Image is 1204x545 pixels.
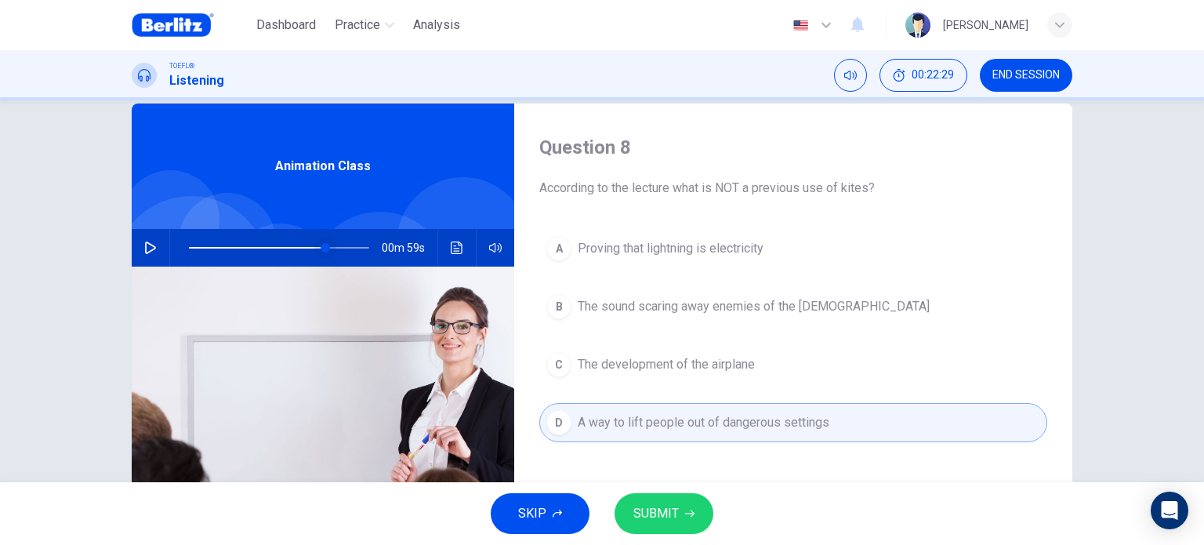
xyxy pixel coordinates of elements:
[539,403,1047,442] button: DA way to lift people out of dangerous settings
[250,11,322,39] button: Dashboard
[615,493,713,534] button: SUBMIT
[132,9,250,41] a: Berlitz Brasil logo
[912,69,954,82] span: 00:22:29
[578,355,755,374] span: The development of the airplane
[879,59,967,92] div: Hide
[275,157,371,176] span: Animation Class
[879,59,967,92] button: 00:22:29
[539,135,1047,160] h4: Question 8
[518,503,546,525] span: SKIP
[791,20,811,31] img: en
[546,352,571,377] div: C
[539,345,1047,384] button: CThe development of the airplane
[546,294,571,319] div: B
[546,410,571,435] div: D
[382,229,437,267] span: 00m 59s
[539,287,1047,326] button: BThe sound scaring away enemies of the [DEMOGRAPHIC_DATA]
[413,16,460,35] span: Analysis
[328,11,401,39] button: Practice
[335,16,380,35] span: Practice
[834,59,867,92] div: Mute
[943,16,1028,35] div: [PERSON_NAME]
[992,69,1060,82] span: END SESSION
[491,493,589,534] button: SKIP
[539,179,1047,198] span: According to the lecture what is NOT a previous use of kites?
[169,71,224,90] h1: Listening
[407,11,466,39] button: Analysis
[633,503,679,525] span: SUBMIT
[444,229,470,267] button: Click to see the audio transcription
[169,60,194,71] span: TOEFL®
[578,297,930,316] span: The sound scaring away enemies of the [DEMOGRAPHIC_DATA]
[1151,492,1188,529] div: Open Intercom Messenger
[546,236,571,261] div: A
[539,229,1047,268] button: AProving that lightning is electricity
[905,13,930,38] img: Profile picture
[256,16,316,35] span: Dashboard
[980,59,1072,92] button: END SESSION
[578,239,763,258] span: Proving that lightning is electricity
[578,413,829,432] span: A way to lift people out of dangerous settings
[132,9,214,41] img: Berlitz Brasil logo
